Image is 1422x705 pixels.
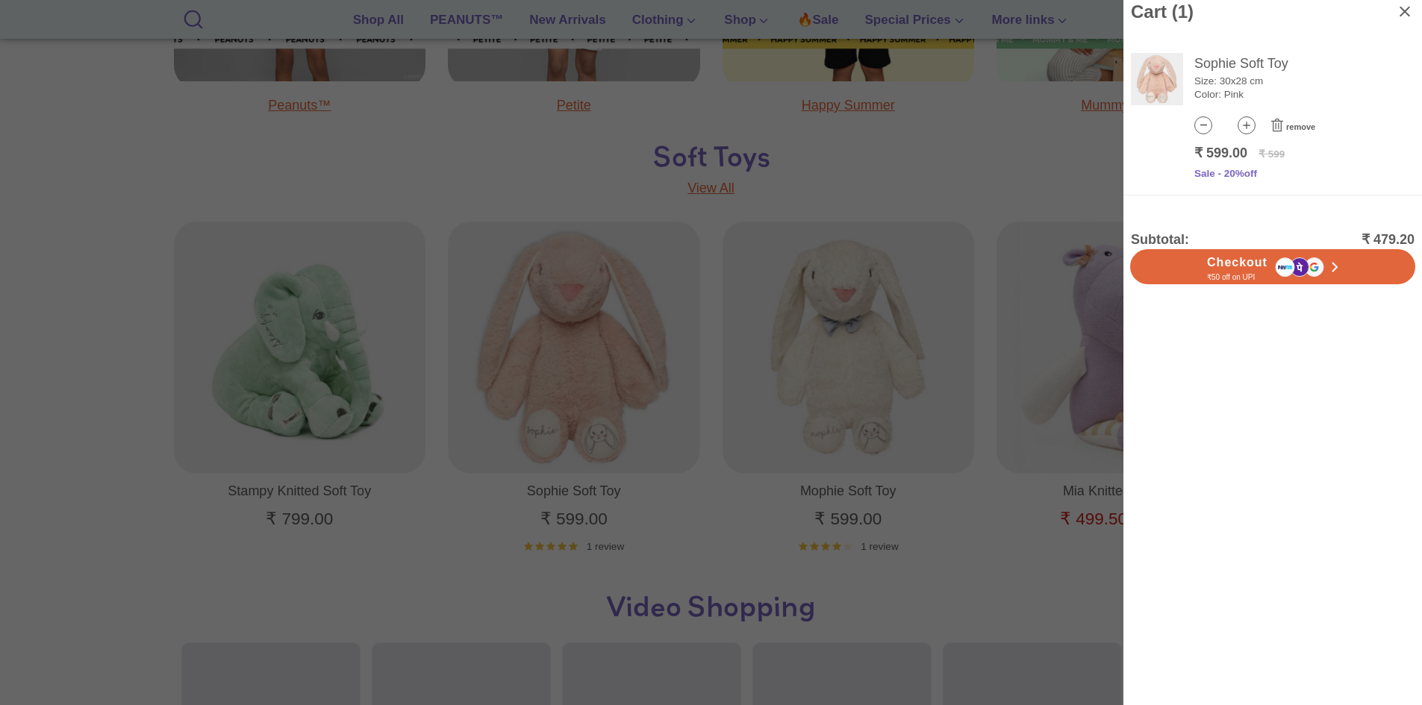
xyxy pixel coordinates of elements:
span: ₹ 479.20 [1362,229,1415,251]
img: Sophie Soft Toy Soft Toy 1 [1131,53,1183,105]
p: Size: 30x28 cm [1194,75,1415,88]
span: remove [1286,122,1315,132]
a: Sophie Soft Toy [1194,56,1288,71]
span: ₹50 off on UPI [1207,272,1255,281]
span: ₹ 599 [1259,148,1285,160]
img: right-arrow.svg [1332,257,1338,277]
p: Color: Pink [1194,88,1415,101]
span: Checkout [1207,253,1267,272]
button: Checkout ₹50 off on UPI [1131,250,1415,283]
p: Subtotal: [1131,229,1415,251]
span: ₹ 599.00 [1194,145,1247,160]
span: Sale - 20%off [1194,168,1257,179]
button: remove [1268,117,1315,137]
img: upi-icons.svg [1275,257,1324,277]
